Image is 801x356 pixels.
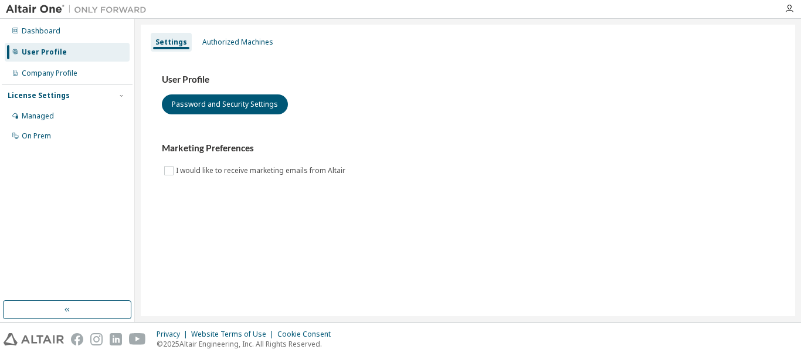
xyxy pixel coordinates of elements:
div: Dashboard [22,26,60,36]
div: Authorized Machines [202,38,273,47]
img: youtube.svg [129,333,146,345]
div: Website Terms of Use [191,330,277,339]
img: facebook.svg [71,333,83,345]
p: © 2025 Altair Engineering, Inc. All Rights Reserved. [157,339,338,349]
img: altair_logo.svg [4,333,64,345]
label: I would like to receive marketing emails from Altair [176,164,348,178]
div: Settings [155,38,187,47]
div: License Settings [8,91,70,100]
img: instagram.svg [90,333,103,345]
div: User Profile [22,48,67,57]
img: Altair One [6,4,152,15]
div: Privacy [157,330,191,339]
img: linkedin.svg [110,333,122,345]
h3: User Profile [162,74,774,86]
div: Cookie Consent [277,330,338,339]
div: On Prem [22,131,51,141]
div: Company Profile [22,69,77,78]
button: Password and Security Settings [162,94,288,114]
h3: Marketing Preferences [162,143,774,154]
div: Managed [22,111,54,121]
